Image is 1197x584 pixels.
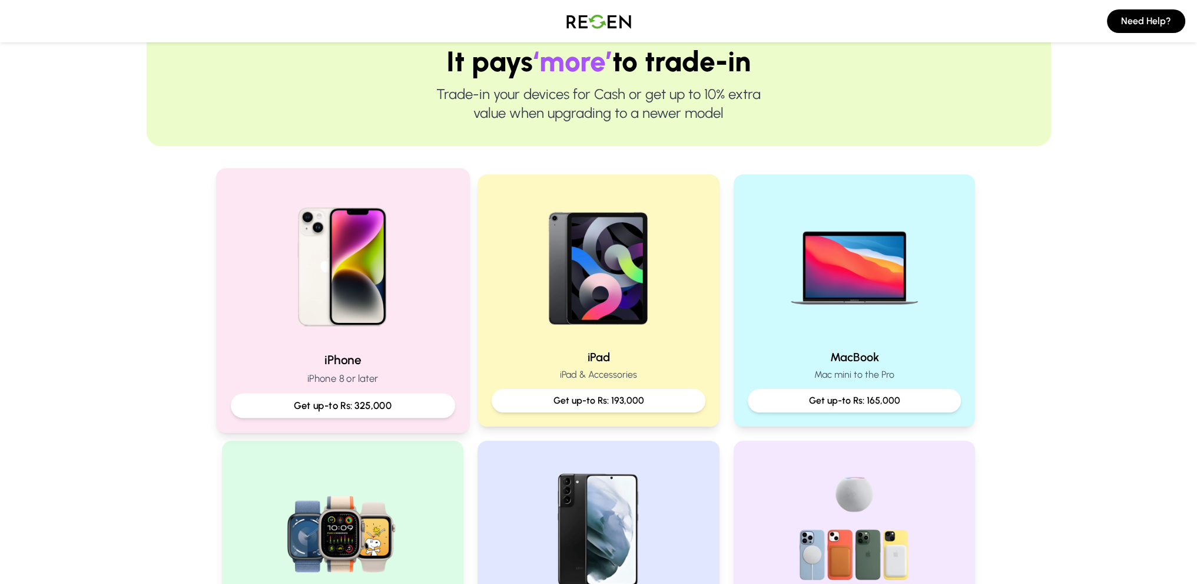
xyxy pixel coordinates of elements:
img: iPad [523,189,674,339]
h2: iPhone [230,351,455,368]
p: iPad & Accessories [492,368,705,382]
p: iPhone 8 or later [230,371,455,386]
span: ‘more’ [533,44,612,78]
img: MacBook [779,189,930,339]
img: Logo [558,5,640,38]
h2: iPad [492,349,705,365]
p: Trade-in your devices for Cash or get up to 10% extra value when upgrading to a newer model [184,85,1013,123]
p: Get up-to Rs: 193,000 [501,394,696,408]
p: Get up-to Rs: 325,000 [240,398,445,413]
h1: It pays to trade-in [184,47,1013,75]
p: Mac mini to the Pro [748,368,961,382]
p: Get up-to Rs: 165,000 [757,394,952,408]
h2: MacBook [748,349,961,365]
img: iPhone [263,183,422,342]
button: Need Help? [1107,9,1185,33]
